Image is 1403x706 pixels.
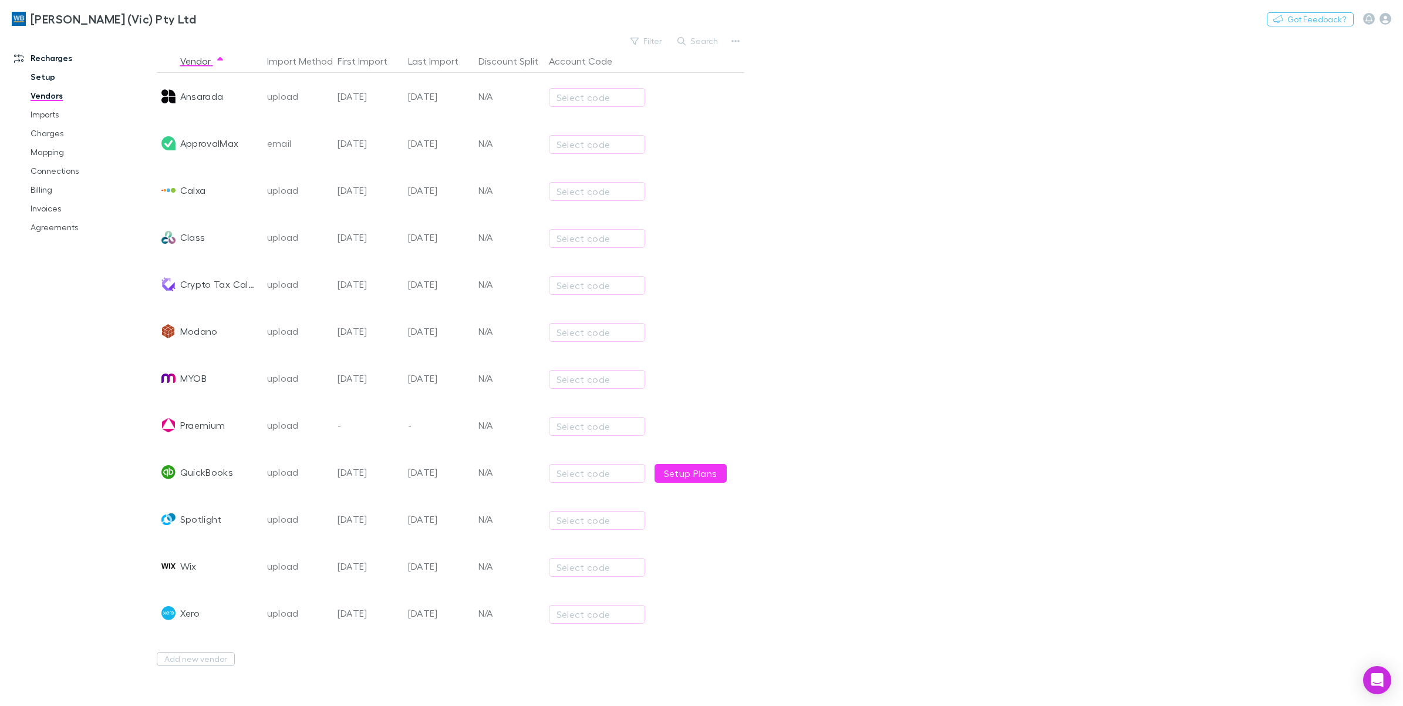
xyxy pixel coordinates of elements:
[161,277,176,291] img: Crypto Tax Calculator's Logo
[557,607,638,621] div: Select code
[161,89,176,103] img: Ansarada's Logo
[333,355,403,402] div: [DATE]
[19,124,166,143] a: Charges
[403,543,474,590] div: [DATE]
[19,105,166,124] a: Imports
[333,590,403,637] div: [DATE]
[180,120,239,167] div: ApprovalMax
[2,49,166,68] a: Recharges
[180,355,207,402] div: MYOB
[267,590,328,637] div: upload
[625,34,669,48] button: Filter
[549,605,645,624] button: Select code
[180,214,205,261] div: Class
[333,120,403,167] div: [DATE]
[549,88,645,107] button: Select code
[333,214,403,261] div: [DATE]
[408,49,473,73] button: Last Import
[267,496,328,543] div: upload
[161,230,176,244] img: Class's Logo
[403,355,474,402] div: [DATE]
[19,86,166,105] a: Vendors
[403,449,474,496] div: [DATE]
[333,402,403,449] div: -
[161,183,176,197] img: Calxa's Logo
[549,464,645,483] button: Select code
[333,496,403,543] div: [DATE]
[557,325,638,339] div: Select code
[549,276,645,295] button: Select code
[403,73,474,120] div: [DATE]
[474,214,544,261] div: N/A
[333,308,403,355] div: [DATE]
[180,543,197,590] div: Wix
[333,73,403,120] div: [DATE]
[549,182,645,201] button: Select code
[1267,12,1354,26] button: Got Feedback?
[180,590,200,637] div: Xero
[474,449,544,496] div: N/A
[474,73,544,120] div: N/A
[557,372,638,386] div: Select code
[474,355,544,402] div: N/A
[161,512,176,526] img: Spotlight's Logo
[549,229,645,248] button: Select code
[180,308,218,355] div: Modano
[1363,666,1391,694] div: Open Intercom Messenger
[19,143,166,162] a: Mapping
[672,34,725,48] button: Search
[655,464,727,483] a: Setup Plans
[161,136,176,150] img: ApprovalMax's Logo
[474,402,544,449] div: N/A
[549,370,645,389] button: Select code
[333,543,403,590] div: [DATE]
[403,261,474,308] div: [DATE]
[180,49,225,73] button: Vendor
[557,513,638,527] div: Select code
[19,180,166,199] a: Billing
[267,449,328,496] div: upload
[403,402,474,449] div: -
[557,137,638,152] div: Select code
[549,323,645,342] button: Select code
[31,12,196,26] h3: [PERSON_NAME] (Vic) Pty Ltd
[267,355,328,402] div: upload
[557,184,638,199] div: Select code
[19,199,166,218] a: Invoices
[267,73,328,120] div: upload
[549,511,645,530] button: Select code
[267,167,328,214] div: upload
[549,49,626,73] button: Account Code
[474,590,544,637] div: N/A
[549,558,645,577] button: Select code
[403,590,474,637] div: [DATE]
[333,449,403,496] div: [DATE]
[474,543,544,590] div: N/A
[403,308,474,355] div: [DATE]
[474,167,544,214] div: N/A
[403,214,474,261] div: [DATE]
[180,73,224,120] div: Ansarada
[474,120,544,167] div: N/A
[161,371,176,385] img: MYOB's Logo
[557,231,638,246] div: Select code
[549,417,645,436] button: Select code
[333,261,403,308] div: [DATE]
[403,496,474,543] div: [DATE]
[161,606,176,620] img: Xero's Logo
[180,261,258,308] div: Crypto Tax Calculator
[557,419,638,433] div: Select code
[333,167,403,214] div: [DATE]
[267,261,328,308] div: upload
[549,135,645,154] button: Select code
[557,560,638,574] div: Select code
[267,543,328,590] div: upload
[478,49,552,73] button: Discount Split
[161,559,176,573] img: Wix's Logo
[403,120,474,167] div: [DATE]
[557,466,638,480] div: Select code
[5,5,203,33] a: [PERSON_NAME] (Vic) Pty Ltd
[403,167,474,214] div: [DATE]
[12,12,26,26] img: William Buck (Vic) Pty Ltd's Logo
[180,449,234,496] div: QuickBooks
